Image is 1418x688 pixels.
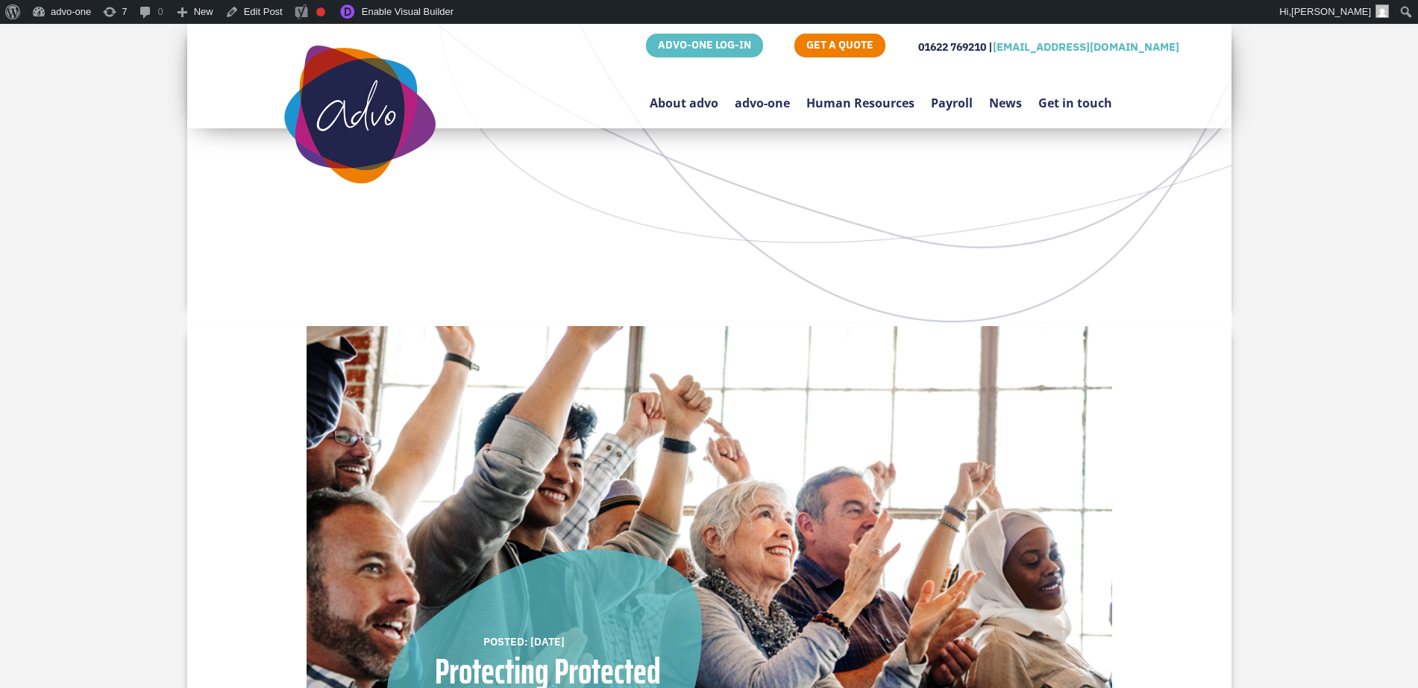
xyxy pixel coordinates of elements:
[931,60,973,131] a: Payroll
[316,7,325,16] div: Focus keyphrase not set
[918,40,993,54] span: 01622 769210 |
[989,60,1022,131] a: News
[806,60,915,131] a: Human Resources
[794,34,885,57] a: GET A QUOTE
[646,34,763,57] a: ADVO-ONE LOG-IN
[1038,60,1112,131] a: Get in touch
[993,40,1179,54] a: [EMAIL_ADDRESS][DOMAIN_NAME]
[650,60,718,131] a: About advo
[735,60,790,131] a: advo-one
[1291,6,1371,17] span: [PERSON_NAME]
[483,634,685,650] div: POSTED: [DATE]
